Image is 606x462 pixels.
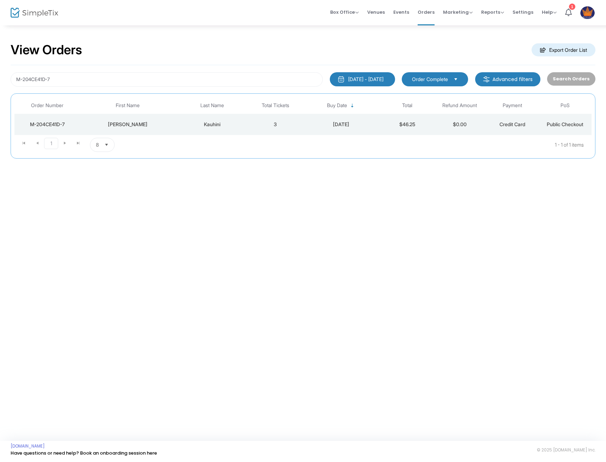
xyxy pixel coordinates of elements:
button: Select [102,138,111,152]
input: Search by name, email, phone, order number, ip address, or last 4 digits of card [11,72,323,87]
div: 8/26/2025 [303,121,379,128]
span: Buy Date [327,103,347,109]
th: Total [381,97,433,114]
span: Box Office [330,9,359,16]
td: $46.25 [381,114,433,135]
div: M-204CE41D-7 [16,121,79,128]
span: Credit Card [499,121,525,127]
span: Help [542,9,557,16]
span: Sortable [350,103,355,109]
span: 8 [96,141,99,148]
span: PoS [560,103,570,109]
div: Data table [14,97,592,135]
button: Select [451,75,461,83]
span: Order Complete [412,76,448,83]
m-button: Export Order List [532,43,595,56]
span: Payment [503,103,522,109]
h2: View Orders [11,42,82,58]
th: Refund Amount [434,97,486,114]
span: Page 1 [44,138,58,149]
td: $0.00 [434,114,486,135]
span: Marketing [443,9,473,16]
span: Orders [418,3,435,21]
div: Lyann [82,121,174,128]
span: Reports [481,9,504,16]
div: 1 [569,4,575,10]
a: Have questions or need help? Book an onboarding session here [11,450,157,456]
div: Kauhini [177,121,247,128]
span: Last Name [200,103,224,109]
td: 3 [249,114,302,135]
span: Settings [513,3,533,21]
a: [DOMAIN_NAME] [11,443,45,449]
img: monthly [338,76,345,83]
span: Events [393,3,409,21]
span: Venues [367,3,385,21]
span: © 2025 [DOMAIN_NAME] Inc. [537,447,595,453]
m-button: Advanced filters [475,72,540,86]
span: Public Checkout [547,121,583,127]
span: Order Number [31,103,63,109]
span: First Name [116,103,140,109]
div: [DATE] - [DATE] [348,76,383,83]
button: [DATE] - [DATE] [330,72,395,86]
kendo-pager-info: 1 - 1 of 1 items [185,138,584,152]
th: Total Tickets [249,97,302,114]
img: filter [483,76,490,83]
